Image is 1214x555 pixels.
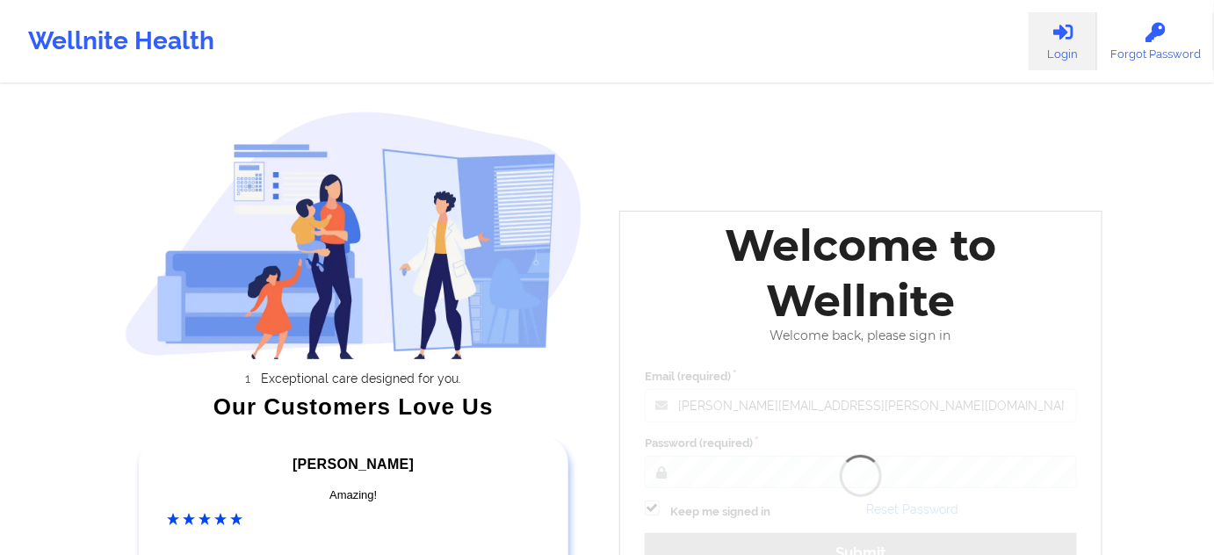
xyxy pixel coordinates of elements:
div: Welcome back, please sign in [632,328,1089,343]
div: Our Customers Love Us [125,398,583,415]
a: Forgot Password [1097,12,1214,70]
img: wellnite-auth-hero_200.c722682e.png [125,111,583,359]
div: Welcome to Wellnite [632,218,1089,328]
span: [PERSON_NAME] [293,457,414,472]
a: Login [1029,12,1097,70]
li: Exceptional care designed for you. [140,371,582,386]
div: Amazing! [168,487,540,504]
